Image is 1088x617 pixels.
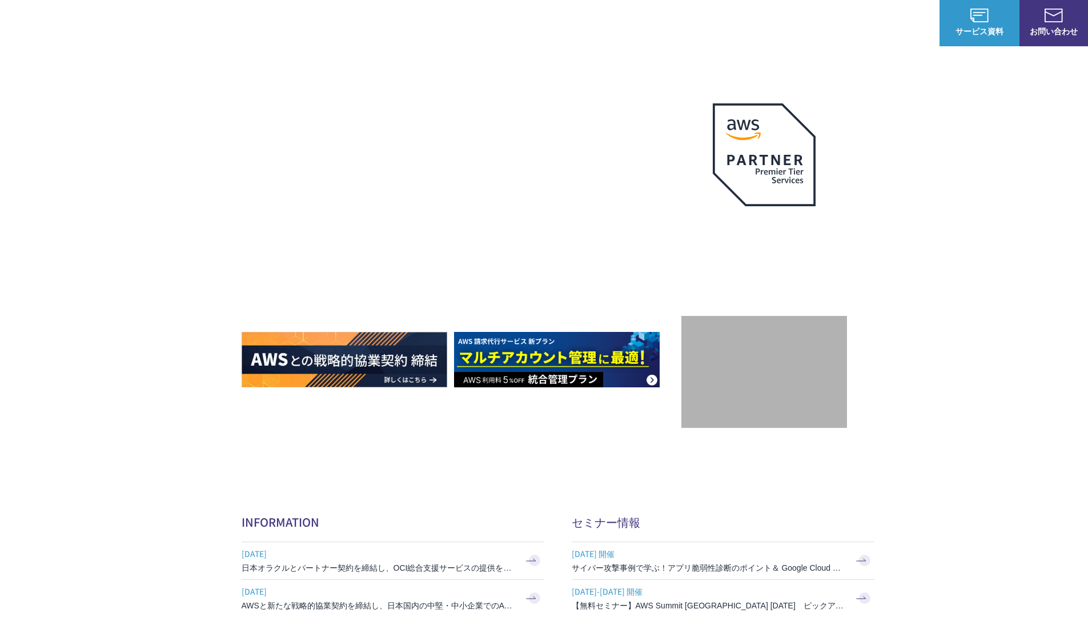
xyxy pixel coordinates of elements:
[595,17,638,29] p: サービス
[1045,9,1063,22] img: お問い合わせ
[242,583,516,600] span: [DATE]
[572,583,846,600] span: [DATE]-[DATE] 開催
[751,220,777,237] em: AWS
[242,332,447,387] img: AWSとの戦略的協業契約 締結
[242,542,544,579] a: [DATE] 日本オラクルとパートナー契約を締結し、OCI総合支援サービスの提供を開始
[242,545,516,562] span: [DATE]
[572,545,846,562] span: [DATE] 開催
[661,17,752,29] p: 業種別ソリューション
[896,17,928,29] a: ログイン
[17,9,214,37] a: AWS総合支援サービス C-Chorus NHN テコラスAWS総合支援サービス
[572,514,874,530] h2: セミナー情報
[1019,25,1088,37] span: お問い合わせ
[454,332,660,387] img: AWS請求代行サービス 統合管理プラン
[704,333,824,416] img: 契約件数
[131,11,214,35] span: NHN テコラス AWS総合支援サービス
[242,600,516,611] h3: AWSと新たな戦略的協業契約を締結し、日本国内の中堅・中小企業でのAWS活用を加速
[699,220,829,264] p: 最上位プレミアティア サービスパートナー
[544,17,572,29] p: 強み
[940,25,1019,37] span: サービス資料
[242,126,681,177] p: AWSの導入からコスト削減、 構成・運用の最適化からデータ活用まで 規模や業種業態を問わない マネージドサービスで
[242,514,544,530] h2: INFORMATION
[572,542,874,579] a: [DATE] 開催 サイバー攻撃事例で学ぶ！アプリ脆弱性診断のポイント＆ Google Cloud セキュリティ対策
[242,580,544,617] a: [DATE] AWSと新たな戦略的協業契約を締結し、日本国内の中堅・中小企業でのAWS活用を加速
[713,103,816,206] img: AWSプレミアティアサービスパートナー
[572,600,846,611] h3: 【無料セミナー】AWS Summit [GEOGRAPHIC_DATA] [DATE] ピックアップセッション
[775,17,807,29] a: 導入事例
[242,562,516,574] h3: 日本オラクルとパートナー契約を締結し、OCI総合支援サービスの提供を開始
[830,17,873,29] p: ナレッジ
[970,9,989,22] img: AWS総合支援サービス C-Chorus サービス資料
[572,580,874,617] a: [DATE]-[DATE] 開催 【無料セミナー】AWS Summit [GEOGRAPHIC_DATA] [DATE] ピックアップセッション
[572,562,846,574] h3: サイバー攻撃事例で学ぶ！アプリ脆弱性診断のポイント＆ Google Cloud セキュリティ対策
[242,188,681,298] h1: AWS ジャーニーの 成功を実現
